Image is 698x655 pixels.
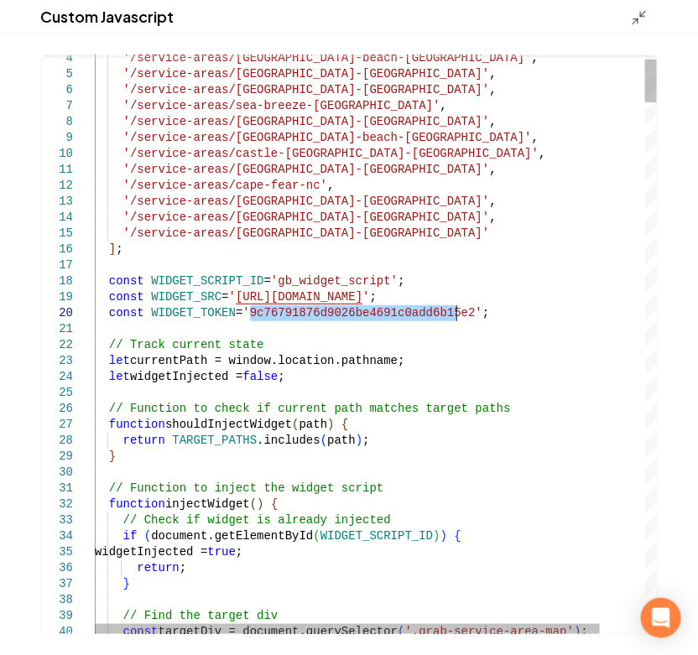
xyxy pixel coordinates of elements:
[123,163,490,176] span: '/service-areas/[GEOGRAPHIC_DATA]-[GEOGRAPHIC_DATA]'
[41,353,73,369] div: 23
[41,289,73,305] div: 19
[109,290,144,304] span: const
[320,529,433,543] span: WIDGET_SCRIPT_ID
[123,609,279,622] span: // Find the target div
[109,338,264,351] span: // Track current state
[41,481,73,496] div: 31
[123,211,490,224] span: '/service-areas/[GEOGRAPHIC_DATA]-[GEOGRAPHIC_DATA]'
[165,497,250,511] span: injectWidget
[327,418,334,431] span: )
[356,434,362,447] span: )
[123,179,328,192] span: '/service-areas/cape-fear-nc'
[41,449,73,465] div: 29
[116,242,122,256] span: ;
[41,369,73,385] div: 24
[271,497,278,511] span: {
[41,560,73,576] div: 36
[123,147,539,160] span: '/service-areas/castle-[GEOGRAPHIC_DATA]-[GEOGRAPHIC_DATA]'
[109,354,130,367] span: let
[41,417,73,433] div: 27
[41,512,73,528] div: 33
[109,370,130,383] span: let
[41,321,73,337] div: 21
[41,257,73,273] div: 17
[207,545,236,559] span: true
[278,370,284,383] span: ;
[300,418,328,431] span: path
[41,273,73,289] div: 18
[123,83,490,96] span: '/service-areas/[GEOGRAPHIC_DATA]-[GEOGRAPHIC_DATA]'
[257,497,263,511] span: )
[130,370,242,383] span: widgetInjected =
[41,242,73,257] div: 16
[151,274,263,288] span: WIDGET_SCRIPT_ID
[144,529,151,543] span: (
[41,608,73,624] div: 39
[123,513,391,527] span: // Check if widget is already injected
[109,450,116,463] span: }
[172,434,257,447] span: TARGET_PATHS
[109,481,384,495] span: // Function to inject the widget script
[123,131,532,144] span: '/service-areas/[GEOGRAPHIC_DATA]-beach-[GEOGRAPHIC_DATA]'
[109,497,165,511] span: function
[41,592,73,608] div: 38
[327,434,356,447] span: path
[539,147,545,160] span: ,
[341,418,348,431] span: {
[489,67,496,81] span: ,
[41,114,73,130] div: 8
[362,290,369,304] span: '
[180,561,186,574] span: ;
[313,529,320,543] span: (
[41,82,73,98] div: 6
[320,434,327,447] span: (
[641,598,681,638] div: Open Intercom Messenger
[398,274,404,288] span: ;
[440,99,447,112] span: ,
[264,274,271,288] span: =
[40,5,174,29] h3: Custom Javascript
[41,401,73,417] div: 26
[41,433,73,449] div: 28
[41,624,73,640] div: 40
[151,306,236,320] span: WIDGET_TOKEN
[41,305,73,321] div: 20
[362,434,369,447] span: ;
[165,418,292,431] span: shouldInjectWidget
[41,98,73,114] div: 7
[271,274,398,288] span: 'gb_widget_script'
[109,242,116,256] span: ]
[41,194,73,210] div: 13
[221,290,228,304] span: =
[489,163,496,176] span: ,
[327,179,334,192] span: ,
[41,528,73,544] div: 34
[109,274,144,288] span: const
[489,83,496,96] span: ,
[489,115,496,128] span: ,
[41,576,73,592] div: 37
[257,434,320,447] span: .includes
[41,544,73,560] div: 35
[41,385,73,401] div: 25
[109,402,461,415] span: // Function to check if current path matches targe
[242,306,482,320] span: '9c76791876d9026be4691c0add6b15e2'
[123,99,440,112] span: '/service-areas/sea-breeze-[GEOGRAPHIC_DATA]'
[250,497,257,511] span: (
[236,306,242,320] span: =
[95,545,207,559] span: widgetInjected =
[455,529,461,543] span: {
[123,67,490,81] span: '/service-areas/[GEOGRAPHIC_DATA]-[GEOGRAPHIC_DATA]'
[292,418,299,431] span: (
[151,290,221,304] span: WIDGET_SRC
[229,290,236,304] span: '
[130,354,405,367] span: currentPath = window.location.pathname;
[41,178,73,194] div: 12
[123,115,490,128] span: '/service-areas/[GEOGRAPHIC_DATA]-[GEOGRAPHIC_DATA]'
[41,465,73,481] div: 30
[123,226,490,240] span: '/service-areas/[GEOGRAPHIC_DATA]-[GEOGRAPHIC_DATA]'
[109,418,165,431] span: function
[41,146,73,162] div: 10
[482,306,489,320] span: ;
[41,66,73,82] div: 5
